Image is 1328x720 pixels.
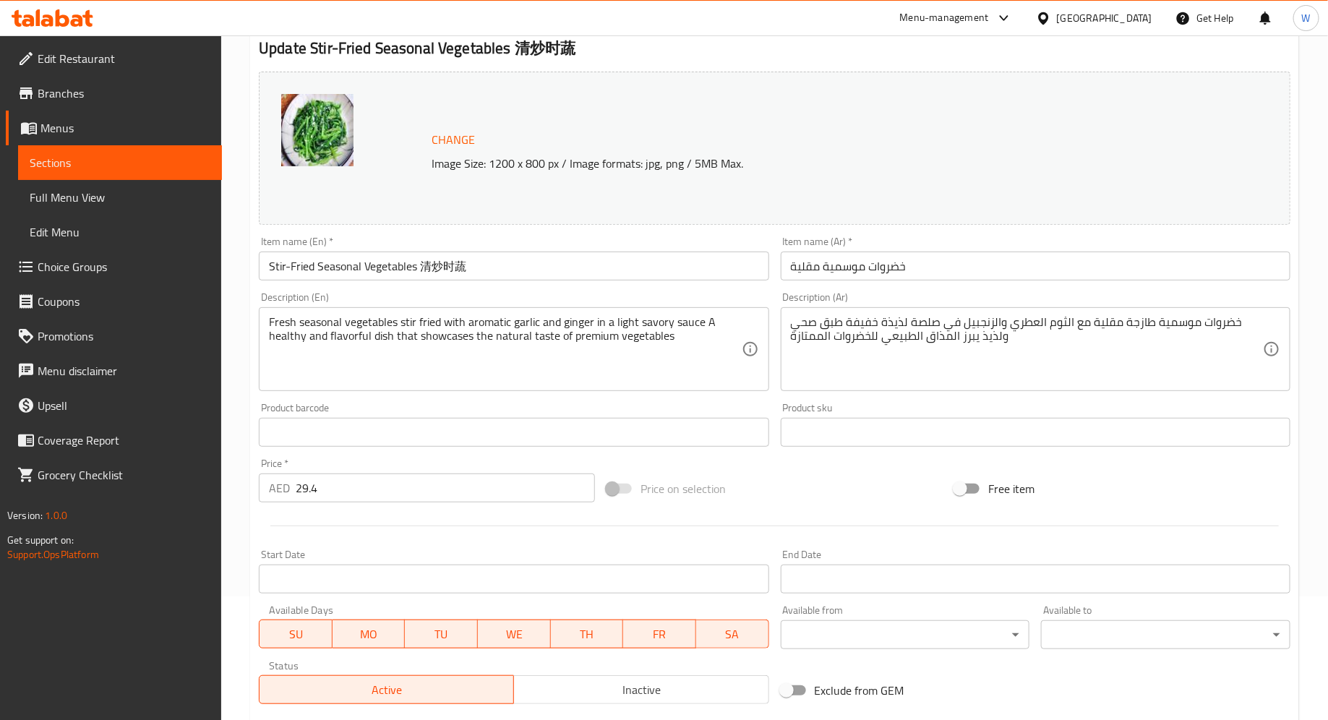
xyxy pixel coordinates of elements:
button: TU [405,620,478,648]
input: Enter name En [259,252,768,280]
span: WE [484,624,545,645]
span: Exclude from GEM [815,682,904,699]
span: Coverage Report [38,432,210,449]
a: Coverage Report [6,423,222,458]
button: MO [333,620,406,648]
span: FR [629,624,690,645]
a: Support.OpsPlatform [7,545,99,564]
span: SA [702,624,763,645]
input: Please enter product sku [781,418,1290,447]
textarea: خضروات موسمية طازجة مقلية مع الثوم العطري والزنجبيل في صلصة لذيذة خفيفة طبق صحي ولذيذ يبرز المذاق... [791,315,1263,384]
button: TH [551,620,624,648]
a: Menus [6,111,222,145]
span: Price on selection [641,480,726,497]
span: SU [265,624,327,645]
span: Free item [988,480,1034,497]
span: Version: [7,506,43,525]
button: SA [696,620,769,648]
a: Edit Menu [18,215,222,249]
button: FR [623,620,696,648]
span: W [1302,10,1311,26]
span: Edit Restaurant [38,50,210,67]
span: Inactive [520,680,763,700]
input: Please enter product barcode [259,418,768,447]
input: Enter name Ar [781,252,1290,280]
a: Promotions [6,319,222,353]
span: Coupons [38,293,210,310]
input: Please enter price [296,473,595,502]
span: Edit Menu [30,223,210,241]
span: Menu disclaimer [38,362,210,380]
span: TH [557,624,618,645]
a: Grocery Checklist [6,458,222,492]
textarea: Fresh seasonal vegetables stir fried with aromatic garlic and ginger in a light savory sauce A he... [269,315,741,384]
div: ​ [1041,620,1290,649]
a: Edit Restaurant [6,41,222,76]
p: AED [269,479,290,497]
a: Coupons [6,284,222,319]
button: Inactive [513,675,768,704]
span: Promotions [38,327,210,345]
div: [GEOGRAPHIC_DATA] [1057,10,1152,26]
div: ​ [781,620,1030,649]
a: Choice Groups [6,249,222,284]
a: Full Menu View [18,180,222,215]
span: MO [338,624,400,645]
p: Image Size: 1200 x 800 px / Image formats: jpg, png / 5MB Max. [426,155,1166,172]
img: f06c6b7fd4e1490a8b1a85f8e638955953927148183.jpeg [281,94,354,166]
div: Menu-management [900,9,989,27]
span: Branches [38,85,210,102]
a: Menu disclaimer [6,353,222,388]
a: Sections [18,145,222,180]
span: Grocery Checklist [38,466,210,484]
button: Active [259,675,514,704]
h2: Update Stir-Fried Seasonal Vegetables 清炒时蔬 [259,38,1290,59]
span: Get support on: [7,531,74,549]
button: WE [478,620,551,648]
button: SU [259,620,333,648]
button: Change [426,125,481,155]
span: Menus [40,119,210,137]
span: 1.0.0 [45,506,67,525]
span: TU [411,624,472,645]
a: Upsell [6,388,222,423]
span: Upsell [38,397,210,414]
span: Choice Groups [38,258,210,275]
a: Branches [6,76,222,111]
span: Sections [30,154,210,171]
span: Full Menu View [30,189,210,206]
span: Change [432,129,475,150]
span: Active [265,680,508,700]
